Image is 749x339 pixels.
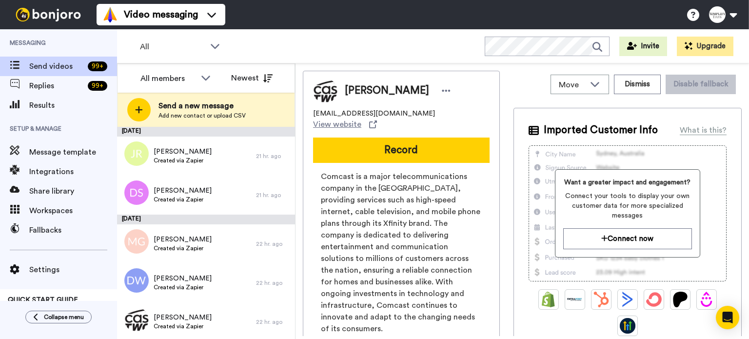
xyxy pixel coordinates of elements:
button: Disable fallback [666,75,736,94]
div: 22 hr. ago [256,279,290,287]
div: What is this? [680,124,727,136]
img: GoHighLevel [620,318,635,334]
img: ds.png [124,180,149,205]
span: Imported Customer Info [544,123,658,138]
img: Image of Merle Cohen [313,79,337,103]
div: 22 hr. ago [256,318,290,326]
img: bj-logo-header-white.svg [12,8,85,21]
span: QUICK START GUIDE [8,297,78,303]
a: View website [313,119,377,130]
span: Created via Zapier [154,157,212,164]
span: Send videos [29,60,84,72]
span: Share library [29,185,117,197]
button: Upgrade [677,37,733,56]
span: Workspaces [29,205,117,217]
span: [PERSON_NAME] [154,274,212,283]
span: View website [313,119,361,130]
div: [DATE] [117,215,295,224]
div: 21 hr. ago [256,191,290,199]
div: Open Intercom Messenger [716,306,739,329]
span: [PERSON_NAME] [154,235,212,244]
span: [PERSON_NAME] [154,186,212,196]
img: ActiveCampaign [620,292,635,307]
span: Add new contact or upload CSV [158,112,246,120]
span: Created via Zapier [154,196,212,203]
span: [PERSON_NAME] [345,83,429,98]
img: jr.png [124,141,149,166]
img: ConvertKit [646,292,662,307]
span: Fallbacks [29,224,117,236]
button: Invite [619,37,667,56]
img: 9a5d3b06-544d-4556-9df4-35b480c21e2d.jpg [124,307,149,332]
span: Send a new message [158,100,246,112]
div: [DATE] [117,127,295,137]
button: Dismiss [614,75,661,94]
span: [PERSON_NAME] [154,313,212,322]
div: 21 hr. ago [256,152,290,160]
img: Hubspot [593,292,609,307]
button: Connect now [563,228,692,249]
span: Settings [29,264,117,276]
span: [PERSON_NAME] [154,147,212,157]
span: Integrations [29,166,117,178]
div: 99 + [88,81,107,91]
button: Newest [224,68,280,88]
img: mg.png [124,229,149,254]
button: Collapse menu [25,311,92,323]
div: 99 + [88,61,107,71]
span: Created via Zapier [154,322,212,330]
span: Created via Zapier [154,283,212,291]
img: Patreon [672,292,688,307]
span: [EMAIL_ADDRESS][DOMAIN_NAME] [313,109,435,119]
span: Collapse menu [44,313,84,321]
span: Message template [29,146,117,158]
img: Shopify [541,292,556,307]
span: Want a greater impact and engagement? [563,178,692,187]
span: Comcast is a major telecommunications company in the [GEOGRAPHIC_DATA], providing services such a... [321,171,482,335]
span: Move [559,79,585,91]
img: Drip [699,292,714,307]
span: Created via Zapier [154,244,212,252]
img: dw.png [124,268,149,293]
span: Replies [29,80,84,92]
span: Results [29,100,117,111]
span: Video messaging [124,8,198,21]
span: All [140,41,205,53]
button: Record [313,138,490,163]
img: Ontraport [567,292,583,307]
span: Connect your tools to display your own customer data for more specialized messages [563,191,692,220]
img: vm-color.svg [102,7,118,22]
div: 22 hr. ago [256,240,290,248]
div: All members [140,73,196,84]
